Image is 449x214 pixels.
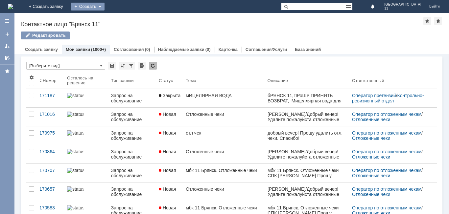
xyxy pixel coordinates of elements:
a: Новая [156,145,183,163]
a: Запрос на обслуживание [108,108,156,126]
div: Номер [43,78,57,83]
div: мбк 11 Брянск. Отложенные чеки [186,205,262,210]
span: Настройки [29,75,34,80]
a: Создать заявку [2,29,12,39]
div: мИЦЕЛЯРНАЯ ВОДА [186,93,262,98]
img: statusbar-100 (1).png [67,168,83,173]
th: Статус [156,72,183,89]
span: 11 [384,7,421,11]
th: Номер [37,72,64,89]
a: База знаний [295,47,321,52]
div: Контактное лицо "Брянск 11" [21,21,423,28]
div: Ответственный [352,78,384,83]
th: Тип заявки [108,72,156,89]
th: Тема [183,72,265,89]
div: Сделать домашней страницей [434,17,442,25]
div: Тип заявки [111,78,134,83]
a: 170707 [37,164,64,182]
div: / [352,149,429,160]
a: statusbar-100 (1).png [64,89,108,107]
div: / [352,186,429,197]
div: Запрос на обслуживание [111,93,154,103]
a: Отложенные чеки [352,173,390,178]
div: Запрос на обслуживание [111,112,154,122]
div: Сохранить вид [108,62,116,70]
span: Новая [159,130,176,136]
a: 171016 [37,108,64,126]
a: мбк 11 Брянск. Отложенные чеки [183,164,265,182]
a: Запрос на обслуживание [108,164,156,182]
a: Согласования [114,47,144,52]
a: 170657 [37,182,64,201]
div: Добавить в избранное [423,17,431,25]
div: (1000+) [91,47,106,52]
a: Карточка [219,47,238,52]
a: Оператор по отложенным чекам [352,205,421,210]
div: / [352,130,429,141]
div: 170657 [39,186,62,192]
a: Оператор претензий [352,93,396,98]
img: statusbar-100 (1).png [67,93,83,98]
a: Оператор по отложенным чекам [352,168,421,173]
div: Запрос на обслуживание [111,168,154,178]
img: statusbar-100 (1).png [67,186,83,192]
div: Создать [71,3,105,11]
a: Закрыта [156,89,183,107]
a: 170864 [37,145,64,163]
span: Новая [159,205,176,210]
th: Осталось на решение [64,72,108,89]
span: Закрыта [159,93,180,98]
img: statusbar-100 (1).png [67,149,83,154]
div: 170975 [39,130,62,136]
span: Новая [159,112,176,117]
span: [GEOGRAPHIC_DATA] [384,3,421,7]
div: 170583 [39,205,62,210]
div: 171016 [39,112,62,117]
div: Экспорт списка [138,62,146,70]
a: Мои согласования [2,53,12,63]
div: / [352,93,429,103]
a: Отложенные чеки [352,117,390,122]
img: statusbar-100 (1).png [67,130,83,136]
div: Фильтрация... [127,62,135,70]
a: Новая [156,126,183,145]
a: statusbar-100 (1).png [64,182,108,201]
a: Запрос на обслуживание [108,89,156,107]
a: Запрос на обслуживание [108,182,156,201]
div: 170707 [39,168,62,173]
img: logo [8,4,13,9]
div: (0) [205,47,211,52]
div: (0) [145,47,150,52]
img: statusbar-100 (1).png [67,112,83,117]
span: Расширенный поиск [346,3,352,9]
th: Ответственный [349,72,432,89]
div: Статус [159,78,173,83]
div: Отложенные чеки [186,186,262,192]
a: отл чек [183,126,265,145]
a: statusbar-100 (1).png [64,145,108,163]
a: Контрольно-ревизионный отдел [352,93,424,103]
a: Отложенные чеки [183,108,265,126]
a: Создать заявку [25,47,58,52]
div: Тема [186,78,196,83]
span: Новая [159,149,176,154]
a: Мои заявки [2,41,12,51]
a: мИЦЕЛЯРНАЯ ВОДА [183,89,265,107]
div: / [352,112,429,122]
a: Отложенные чеки [352,154,390,160]
div: Осталось на решение [67,75,101,85]
a: Отложенные чеки [183,182,265,201]
a: Перейти на домашнюю страницу [8,4,13,9]
a: Мои заявки [66,47,90,52]
a: Запрос на обслуживание [108,126,156,145]
a: Соглашения/Услуги [246,47,287,52]
div: Обновлять список [149,62,157,70]
a: Отложенные чеки [183,145,265,163]
a: Новая [156,164,183,182]
span: Новая [159,168,176,173]
a: Новая [156,182,183,201]
div: отл чек [186,130,262,136]
div: Сортировка... [119,62,127,70]
a: statusbar-100 (1).png [64,126,108,145]
div: 170864 [39,149,62,154]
